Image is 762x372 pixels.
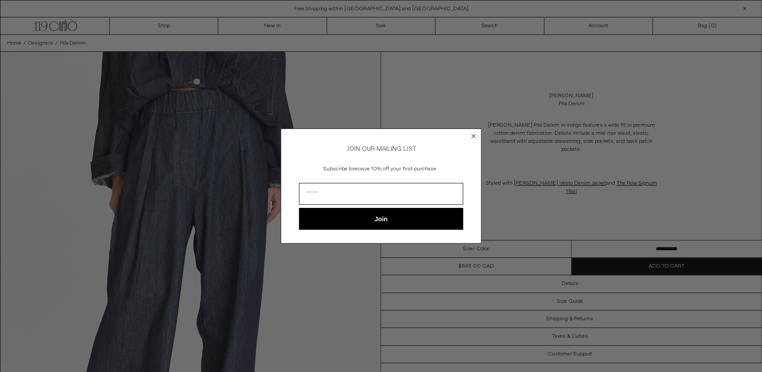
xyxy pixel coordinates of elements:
span: Subscribe to [323,165,353,173]
input: Email [299,183,463,205]
button: Close dialog [469,132,478,141]
button: Join [299,208,463,230]
span: receive 10% off your first purchase [353,165,436,173]
span: JOIN OUR MAILING LIST [346,145,416,153]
